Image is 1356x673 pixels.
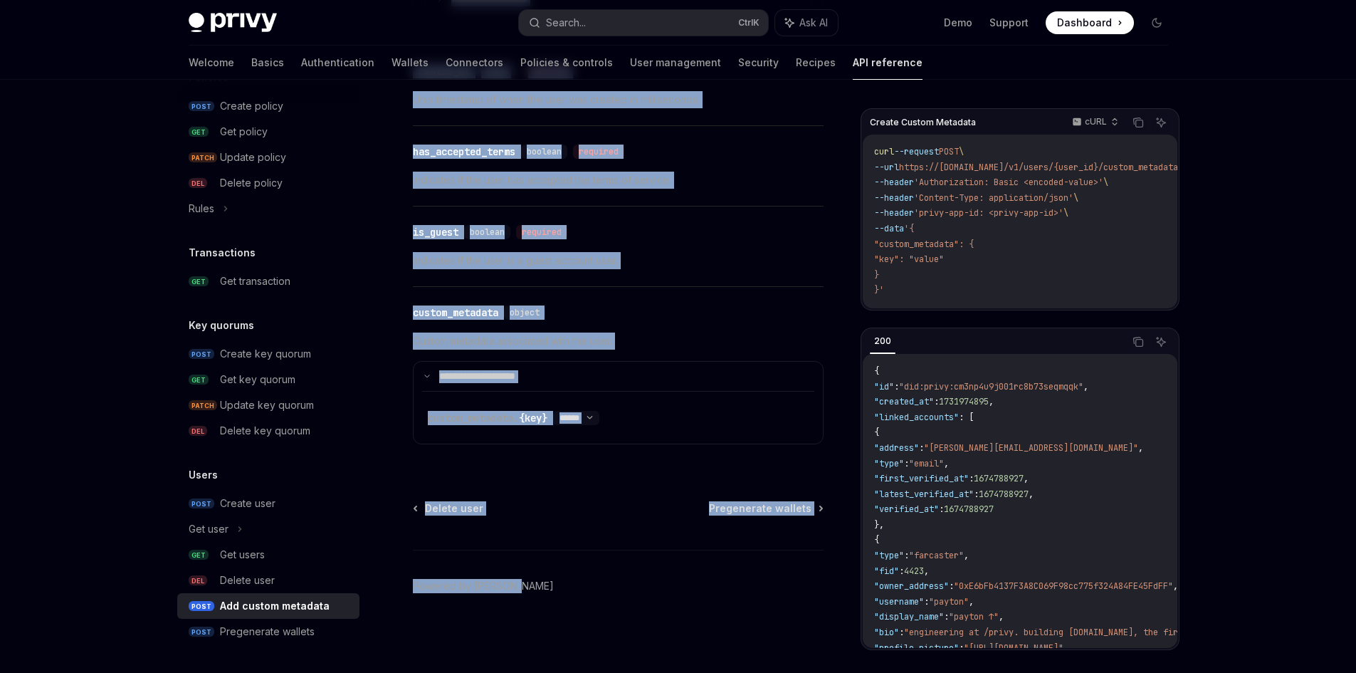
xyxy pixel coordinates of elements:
[630,46,721,80] a: User management
[874,611,944,622] span: "display_name"
[924,565,929,577] span: ,
[959,642,964,654] span: :
[220,598,330,615] div: Add custom metadata
[959,146,964,157] span: \
[874,458,904,469] span: "type"
[964,642,1063,654] span: "[URL][DOMAIN_NAME]"
[1063,642,1068,654] span: ,
[924,596,929,607] span: :
[1024,473,1029,484] span: ,
[391,46,429,80] a: Wallets
[974,473,1024,484] span: 1674788927
[251,46,284,80] a: Basics
[999,611,1004,622] span: ,
[738,17,760,28] span: Ctrl K
[874,473,969,484] span: "first_verified_at"
[874,627,899,638] span: "bio"
[904,223,914,234] span: '{
[470,226,505,238] span: boolean
[220,546,265,563] div: Get users
[189,521,228,538] div: Get user
[189,466,218,484] h5: Users
[1085,116,1107,127] p: cURL
[874,162,899,173] span: --url
[425,501,483,516] span: Delete user
[220,98,283,115] div: Create policy
[989,396,994,407] span: ,
[874,596,924,607] span: "username"
[189,46,234,80] a: Welcome
[959,412,974,423] span: : [
[177,119,359,145] a: GETGet policy
[177,367,359,392] a: GETGet key quorum
[909,458,944,469] span: "email"
[413,252,824,269] p: Indicates if the user is a guest account user.
[904,550,909,561] span: :
[939,146,959,157] span: POST
[939,504,944,515] span: :
[413,579,554,593] a: Powered by [PERSON_NAME]
[799,16,828,30] span: Ask AI
[944,504,994,515] span: 1674788927
[177,170,359,196] a: DELDelete policy
[414,501,483,516] a: Delete user
[177,392,359,418] a: PATCHUpdate key quorum
[546,14,586,31] div: Search...
[220,397,314,414] div: Update key quorum
[413,225,458,239] div: is_guest
[189,127,209,137] span: GET
[220,495,275,512] div: Create user
[874,192,914,204] span: --header
[446,46,503,80] a: Connectors
[914,177,1103,188] span: 'Authorization: Basic <encoded-value>'
[709,501,811,516] span: Pregenerate wallets
[189,627,214,637] span: POST
[870,117,976,128] span: Create Custom Metadata
[189,152,217,163] span: PATCH
[428,411,547,425] div: {key}
[220,149,286,166] div: Update policy
[189,13,277,33] img: dark logo
[1073,192,1078,204] span: \
[874,519,884,531] span: },
[428,412,519,424] span: custom_metadata.
[527,146,562,157] span: boolean
[1152,113,1170,132] button: Ask AI
[909,550,964,561] span: "farcaster"
[189,276,209,287] span: GET
[874,239,974,250] span: "custom_metadata": {
[220,123,268,140] div: Get policy
[220,273,290,290] div: Get transaction
[1083,381,1088,392] span: ,
[874,427,879,438] span: {
[796,46,836,80] a: Recipes
[989,16,1029,30] a: Support
[954,580,1173,592] span: "0xE6bFb4137F3A8C069F98cc775f324A84FE45FdFF"
[874,534,879,546] span: {
[899,162,1178,173] span: https://[DOMAIN_NAME]/v1/users/{user_id}/custom_metadata
[899,565,904,577] span: :
[573,145,624,159] div: required
[177,568,359,593] a: DELDelete user
[929,596,969,607] span: "payton"
[874,565,899,577] span: "fid"
[189,400,217,411] span: PATCH
[189,601,214,612] span: POST
[413,333,824,350] p: Custom metadata associated with the user.
[934,396,939,407] span: :
[177,341,359,367] a: POSTCreate key quorum
[177,593,359,619] a: POSTAdd custom metadata
[189,575,207,586] span: DEL
[924,442,1138,454] span: "[PERSON_NAME][EMAIL_ADDRESS][DOMAIN_NAME]"
[709,501,822,516] a: Pregenerate wallets
[189,244,256,261] h5: Transactions
[177,418,359,444] a: DELDelete key quorum
[899,627,904,638] span: :
[220,572,275,589] div: Delete user
[301,46,374,80] a: Authentication
[189,499,214,509] span: POST
[919,442,924,454] span: :
[870,333,895,350] div: 200
[516,225,567,239] div: required
[177,542,359,568] a: GETGet users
